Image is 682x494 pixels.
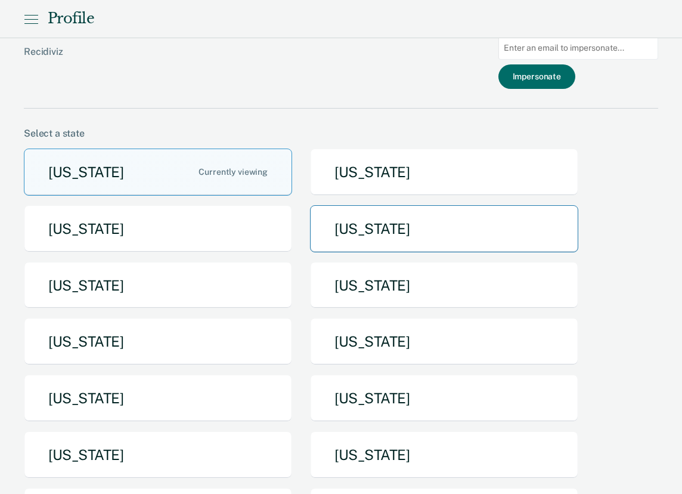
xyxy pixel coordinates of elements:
[310,205,578,252] button: [US_STATE]
[24,149,292,196] button: [US_STATE]
[48,10,94,27] div: Profile
[24,375,292,422] button: [US_STATE]
[24,431,292,478] button: [US_STATE]
[310,431,578,478] button: [US_STATE]
[498,64,575,89] button: Impersonate
[498,36,658,60] input: Enter an email to impersonate...
[310,149,578,196] button: [US_STATE]
[310,262,578,309] button: [US_STATE]
[24,128,658,139] div: Select a state
[24,46,436,76] div: Recidiviz
[24,262,292,309] button: [US_STATE]
[310,318,578,365] button: [US_STATE]
[24,318,292,365] button: [US_STATE]
[310,375,578,422] button: [US_STATE]
[24,205,292,252] button: [US_STATE]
